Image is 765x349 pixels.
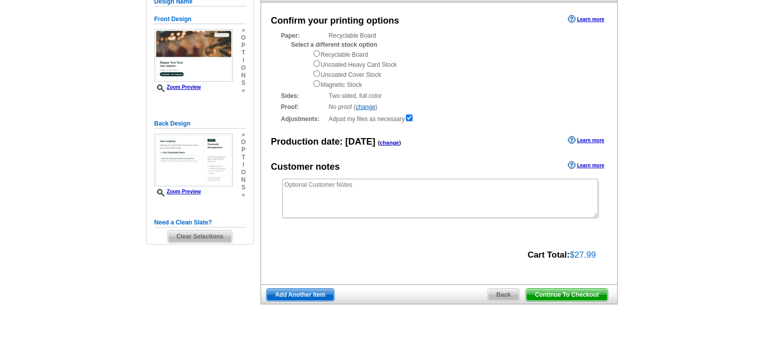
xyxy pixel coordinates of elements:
[281,102,326,111] strong: Proof:
[154,119,246,129] h5: Back Design
[241,169,245,176] span: o
[241,139,245,146] span: o
[241,64,245,72] span: o
[312,49,597,89] div: Recyclable Board Uncoated Heavy Card Stock Uncoated Cover Stock Magnetic Stock
[241,72,245,79] span: n
[241,146,245,154] span: p
[241,34,245,42] span: o
[568,161,604,169] a: Learn more
[568,136,604,144] a: Learn more
[570,250,596,260] span: $27.99
[380,140,399,146] a: change
[241,42,245,49] span: p
[154,15,246,24] h5: Front Design
[281,91,597,100] div: Two sided, full color
[281,113,597,124] div: Adjust my files as necessary
[168,230,232,243] span: Clear Selections
[241,131,245,139] span: »
[241,176,245,184] span: n
[154,134,233,187] img: small-thumb.jpg
[281,102,597,111] div: No proof ( )
[266,288,334,301] a: Add Another Item
[487,288,520,301] a: Back
[291,41,377,48] strong: Select a different stock option
[241,154,245,161] span: t
[271,135,401,149] div: Production date:
[241,57,245,64] span: i
[356,103,375,110] a: change
[281,91,326,100] strong: Sides:
[267,289,334,301] span: Add Another Item
[378,140,401,146] span: ( )
[241,87,245,94] span: »
[154,84,201,90] a: Zoom Preview
[154,29,233,82] img: small-thumb.jpg
[271,160,340,174] div: Customer notes
[568,15,604,23] a: Learn more
[241,49,245,57] span: t
[241,79,245,87] span: s
[528,250,570,260] strong: Cart Total:
[241,191,245,199] span: »
[241,161,245,169] span: i
[281,31,326,40] strong: Paper:
[154,218,246,227] h5: Need a Clean Slate?
[346,137,376,147] span: [DATE]
[526,289,607,301] span: Continue To Checkout
[281,31,597,89] div: Recyclable Board
[241,184,245,191] span: s
[154,189,201,194] a: Zoom Preview
[281,114,326,124] strong: Adjustments:
[271,14,399,28] div: Confirm your printing options
[241,27,245,34] span: »
[488,289,520,301] span: Back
